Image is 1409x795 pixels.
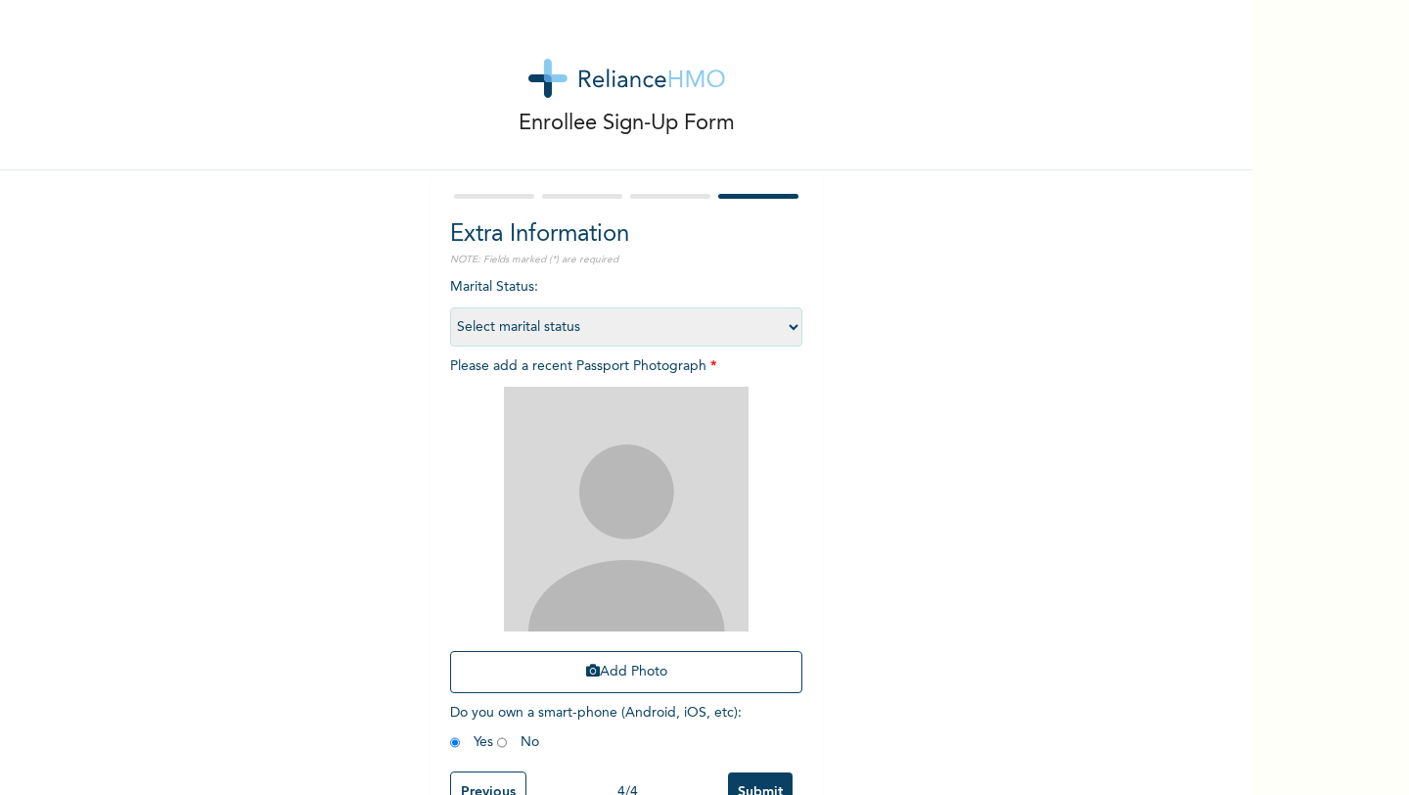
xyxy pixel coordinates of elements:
img: logo [528,59,725,98]
p: Enrollee Sign-Up Form [519,108,735,140]
button: Add Photo [450,651,802,693]
span: Please add a recent Passport Photograph [450,359,802,703]
h2: Extra Information [450,217,802,253]
img: Crop [504,387,749,631]
span: Marital Status : [450,280,802,334]
span: Do you own a smart-phone (Android, iOS, etc) : Yes No [450,706,742,749]
p: NOTE: Fields marked (*) are required [450,253,802,267]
